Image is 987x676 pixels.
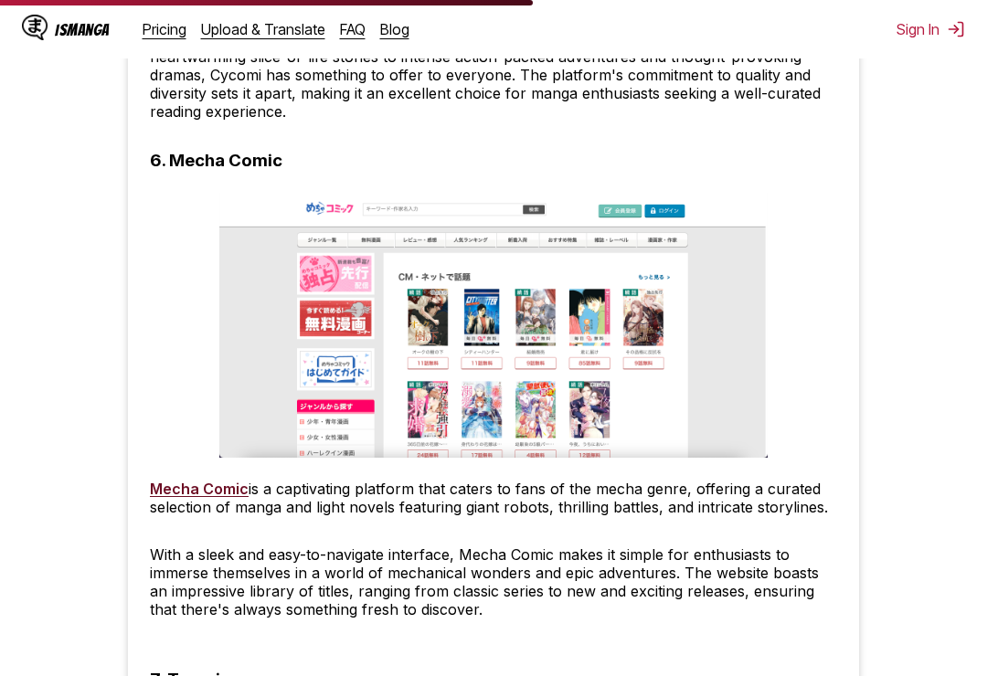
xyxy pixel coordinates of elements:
[219,193,768,458] img: Mecha Comic
[150,480,837,516] p: is a captivating platform that caters to fans of the mecha genre, offering a curated selection of...
[150,480,249,498] a: Mecha Comic
[897,20,965,38] button: Sign In
[55,21,110,38] div: IsManga
[340,20,366,38] a: FAQ
[380,20,409,38] a: Blog
[201,20,325,38] a: Upload & Translate
[22,15,48,40] img: IsManga Logo
[150,29,837,121] p: The website regularly updates its library, ensuring that there's always fresh content to enjoy. F...
[22,15,143,44] a: IsManga LogoIsManga
[150,545,837,618] p: With a sleek and easy-to-navigate interface, Mecha Comic makes it simple for enthusiasts to immer...
[947,20,965,38] img: Sign out
[143,20,186,38] a: Pricing
[150,150,282,171] h3: 6. Mecha Comic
